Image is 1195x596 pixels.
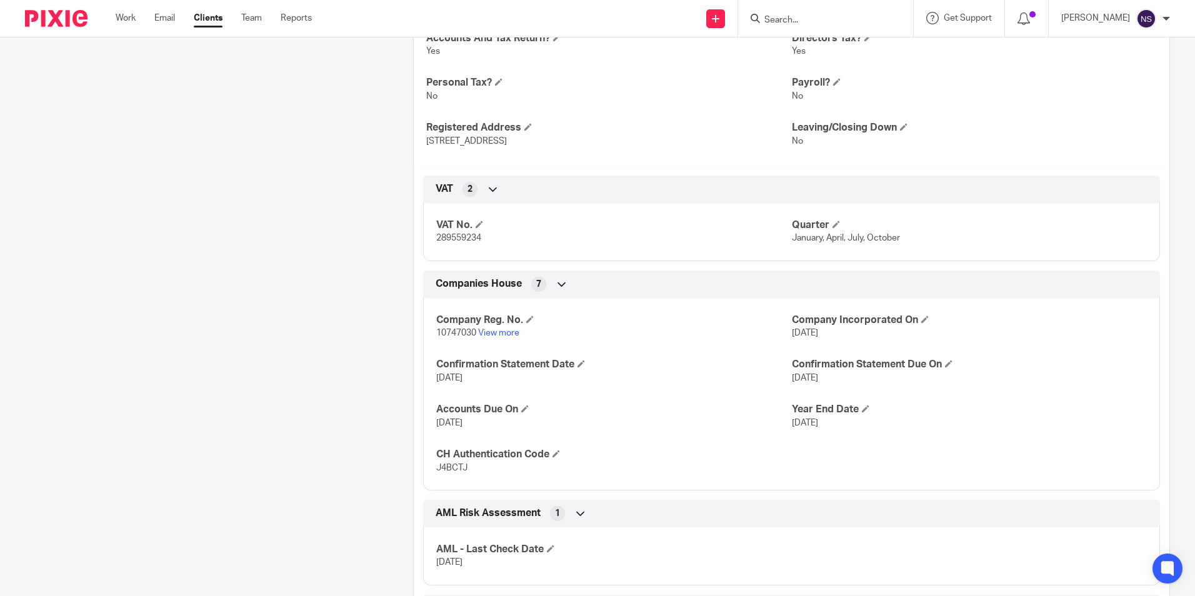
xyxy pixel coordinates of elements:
p: [PERSON_NAME] [1061,12,1130,24]
h4: Quarter [792,219,1147,232]
img: Pixie [25,10,87,27]
span: [DATE] [792,374,818,382]
span: 2 [467,183,472,196]
span: No [792,92,803,101]
span: January, April, July, October [792,234,900,242]
a: Team [241,12,262,24]
h4: Payroll? [792,76,1157,89]
h4: Leaving/Closing Down [792,121,1157,134]
h4: Directors Tax? [792,32,1157,45]
span: 10747030 [436,329,476,337]
a: View more [478,329,519,337]
span: [DATE] [792,329,818,337]
span: VAT [436,182,453,196]
span: [STREET_ADDRESS] [426,137,507,146]
span: [DATE] [792,419,818,427]
a: Clients [194,12,222,24]
span: J4BCTJ [436,464,467,472]
span: No [792,137,803,146]
h4: Year End Date [792,403,1147,416]
span: 1 [555,507,560,520]
h4: Accounts And Tax Return? [426,32,791,45]
span: 289559234 [436,234,481,242]
a: Email [154,12,175,24]
span: 7 [536,278,541,291]
input: Search [763,15,876,26]
h4: AML - Last Check Date [436,543,791,556]
span: [DATE] [436,558,462,567]
h4: Confirmation Statement Date [436,358,791,371]
a: Work [116,12,136,24]
h4: CH Authentication Code [436,448,791,461]
a: Reports [281,12,312,24]
span: [DATE] [436,419,462,427]
span: No [426,92,437,101]
span: Get Support [944,14,992,22]
span: [DATE] [436,374,462,382]
h4: Company Incorporated On [792,314,1147,327]
h4: Confirmation Statement Due On [792,358,1147,371]
h4: Accounts Due On [436,403,791,416]
span: Yes [426,47,440,56]
h4: Company Reg. No. [436,314,791,327]
h4: Registered Address [426,121,791,134]
span: AML Risk Assessment [436,507,541,520]
h4: Personal Tax? [426,76,791,89]
img: svg%3E [1136,9,1156,29]
h4: VAT No. [436,219,791,232]
span: Companies House [436,277,522,291]
span: Yes [792,47,806,56]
